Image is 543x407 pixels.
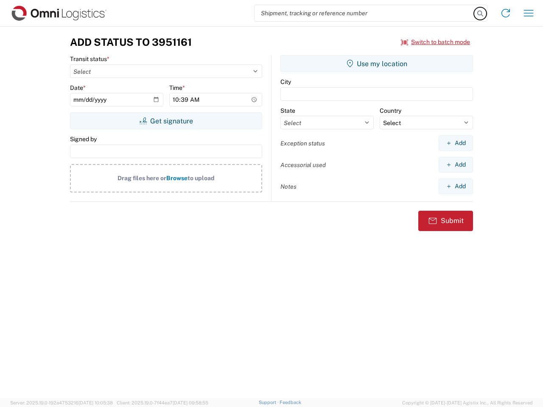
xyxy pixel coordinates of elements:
[280,107,295,114] label: State
[380,107,401,114] label: Country
[439,178,473,194] button: Add
[169,84,185,92] label: Time
[118,175,166,181] span: Drag files here or
[70,84,86,92] label: Date
[188,175,215,181] span: to upload
[166,175,188,181] span: Browse
[70,135,97,143] label: Signed by
[70,36,192,48] h3: Add Status to 3951161
[280,139,325,147] label: Exception status
[280,183,297,190] label: Notes
[70,55,109,63] label: Transit status
[173,400,208,405] span: [DATE] 09:58:55
[70,112,262,129] button: Get signature
[259,400,280,405] a: Support
[255,5,474,21] input: Shipment, tracking or reference number
[401,35,470,49] button: Switch to batch mode
[280,161,326,169] label: Accessorial used
[402,399,533,407] span: Copyright © [DATE]-[DATE] Agistix Inc., All Rights Reserved
[117,400,208,405] span: Client: 2025.19.0-7f44ea7
[439,135,473,151] button: Add
[280,55,473,72] button: Use my location
[280,400,301,405] a: Feedback
[439,157,473,173] button: Add
[78,400,113,405] span: [DATE] 10:05:38
[418,211,473,231] button: Submit
[10,400,113,405] span: Server: 2025.19.0-192a4753216
[280,78,291,86] label: City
